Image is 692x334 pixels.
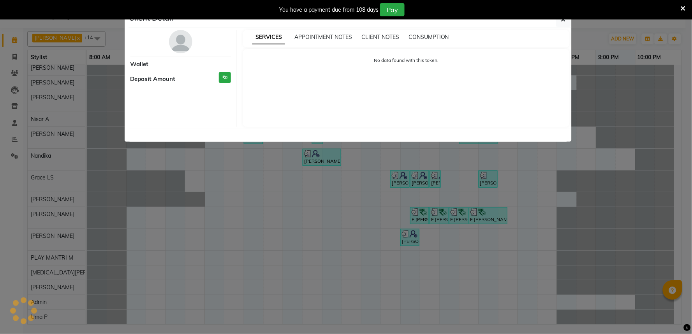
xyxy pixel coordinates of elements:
span: CONSUMPTION [409,33,449,40]
p: No data found with this token. [251,57,562,64]
span: SERVICES [252,30,285,44]
img: avatar [169,30,192,53]
span: APPOINTMENT NOTES [294,33,352,40]
div: You have a payment due from 108 days [279,6,379,14]
h3: ₹0 [219,72,231,83]
span: Wallet [130,60,149,69]
span: Deposit Amount [130,75,176,84]
button: Pay [380,3,405,16]
span: CLIENT NOTES [361,33,399,40]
